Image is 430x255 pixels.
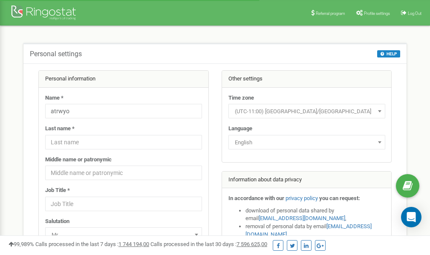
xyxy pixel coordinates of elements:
u: 1 744 194,00 [118,241,149,247]
strong: you can request: [319,195,360,201]
span: 99,989% [9,241,34,247]
span: Calls processed in the last 30 days : [150,241,267,247]
label: Name * [45,94,63,102]
a: [EMAIL_ADDRESS][DOMAIN_NAME] [259,215,345,221]
span: Mr. [45,227,202,242]
div: Personal information [39,71,208,88]
label: Language [228,125,252,133]
span: Mr. [48,229,199,241]
span: English [228,135,385,149]
li: download of personal data shared by email , [245,207,385,223]
div: Information about data privacy [222,172,392,189]
input: Last name [45,135,202,149]
input: Middle name or patronymic [45,166,202,180]
span: Profile settings [364,11,390,16]
span: Referral program [316,11,345,16]
span: (UTC-11:00) Pacific/Midway [231,106,382,117]
label: Last name * [45,125,75,133]
span: Log Out [408,11,421,16]
label: Job Title * [45,186,70,195]
strong: In accordance with our [228,195,284,201]
li: removal of personal data by email , [245,223,385,238]
u: 7 596 625,00 [237,241,267,247]
span: English [231,137,382,149]
input: Name [45,104,202,118]
label: Time zone [228,94,254,102]
label: Middle name or patronymic [45,156,112,164]
div: Other settings [222,71,392,88]
button: HELP [377,50,400,57]
a: privacy policy [286,195,318,201]
span: (UTC-11:00) Pacific/Midway [228,104,385,118]
input: Job Title [45,197,202,211]
span: Calls processed in the last 7 days : [35,241,149,247]
label: Salutation [45,218,69,226]
h5: Personal settings [30,50,82,58]
div: Open Intercom Messenger [401,207,421,227]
